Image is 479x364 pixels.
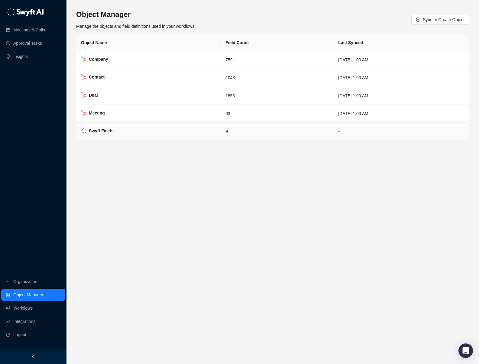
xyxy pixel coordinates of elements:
a: Organization [13,275,37,288]
a: Workflows [13,302,33,314]
img: hubspot-DkpyWjJb.png [81,110,86,116]
a: Object Manager [13,289,44,301]
td: 9 [221,123,333,140]
img: Swyft Logo [81,128,86,134]
img: hubspot-DkpyWjJb.png [81,56,86,62]
a: Insights [13,50,28,63]
td: 93 [221,105,333,123]
td: 759 [221,51,333,69]
span: Logout [13,329,26,341]
strong: Deal [89,93,98,98]
td: 1853 [221,87,333,105]
div: Open Intercom Messenger [458,343,473,358]
strong: Company [89,57,108,62]
a: Integrations [13,315,35,327]
td: [DATE] 1:00 AM [333,87,469,105]
img: hubspot-DkpyWjJb.png [81,92,86,98]
strong: Meeting [89,111,105,115]
h3: Object Manager [76,10,196,19]
span: left [31,355,35,359]
button: Sync or Create Object [411,15,469,24]
td: [DATE] 1:00 AM [333,51,469,69]
img: logo-05li4sbe.png [6,8,44,17]
td: [DATE] 1:00 AM [333,69,469,87]
th: Field Count [221,34,333,51]
td: - [333,123,469,140]
span: logout [6,333,10,337]
th: Object Name [76,34,221,51]
strong: Swyft Fields [89,128,114,133]
a: Meetings & Calls [13,24,45,36]
th: Last Synced [333,34,469,51]
a: Approval Tasks [13,37,42,49]
span: plus-circle [416,18,420,22]
td: [DATE] 1:00 AM [333,105,469,123]
img: hubspot-DkpyWjJb.png [81,74,86,80]
span: Sync or Create Object [423,16,464,23]
span: Manage the objects and field definitions used in your workflows. [76,24,196,29]
strong: Contact [89,75,105,79]
td: 1043 [221,69,333,87]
